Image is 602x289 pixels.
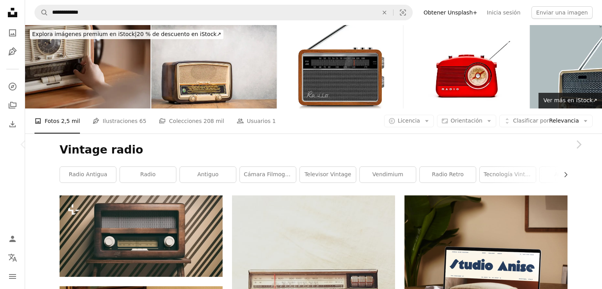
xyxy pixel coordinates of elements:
[539,93,602,108] a: Ver más en iStock↗
[513,117,549,124] span: Clasificar por
[5,250,20,266] button: Idioma
[120,167,176,182] a: radio
[531,6,593,19] button: Enviar una imagen
[60,167,116,182] a: Radio antigua
[25,25,150,108] img: vintage radio
[139,117,146,125] span: 65
[34,5,413,20] form: Encuentra imágenes en todo el sitio
[277,25,403,108] img: Elegante Vintage Radio portátil
[30,30,223,39] div: 20 % de descuento en iStock ↗
[60,233,223,240] a: Radio vintage y retro. Radio anticuada sobre mesa de madera, fondo de pared anticuado, ilustració...
[5,25,20,41] a: Fotos
[404,25,529,108] img: Juego Radio Retro rojo, estudio aislado
[543,97,597,103] span: Ver más en iStock ↗
[437,115,496,127] button: Orientación
[393,5,412,20] button: Búsqueda visual
[482,6,525,19] a: Inicia sesión
[159,108,224,134] a: Colecciones 208 mil
[151,25,277,108] img: Retro difusión receptor de radio de mesa con micrófono de estudio claro, ojo verde circa 1950 sob...
[540,167,596,182] a: analógico
[300,167,356,182] a: Televisor vintage
[180,167,236,182] a: antiguo
[420,167,476,182] a: Radio retro
[360,167,416,182] a: vendimium
[60,195,223,277] img: Radio vintage y retro. Radio anticuada sobre mesa de madera, fondo de pared anticuado, ilustració...
[398,117,420,124] span: Licencia
[384,115,434,127] button: Licencia
[451,117,482,124] span: Orientación
[35,5,48,20] button: Buscar en Unsplash
[499,115,593,127] button: Clasificar porRelevancia
[60,143,568,157] h1: Vintage radio
[92,108,146,134] a: Ilustraciones 65
[32,31,137,37] span: Explora imágenes premium en iStock |
[5,44,20,60] a: Ilustraciones
[419,6,482,19] a: Obtener Unsplash+
[5,269,20,284] button: Menú
[5,98,20,113] a: Colecciones
[240,167,296,182] a: cámara filmográfica
[480,167,536,182] a: Tecnología vintage
[272,117,276,125] span: 1
[555,107,602,182] a: Siguiente
[203,117,224,125] span: 208 mil
[25,25,228,44] a: Explora imágenes premium en iStock|20 % de descuento en iStock↗
[5,231,20,247] a: Iniciar sesión / Registrarse
[237,108,276,134] a: Usuarios 1
[376,5,393,20] button: Borrar
[513,117,579,125] span: Relevancia
[5,79,20,94] a: Explorar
